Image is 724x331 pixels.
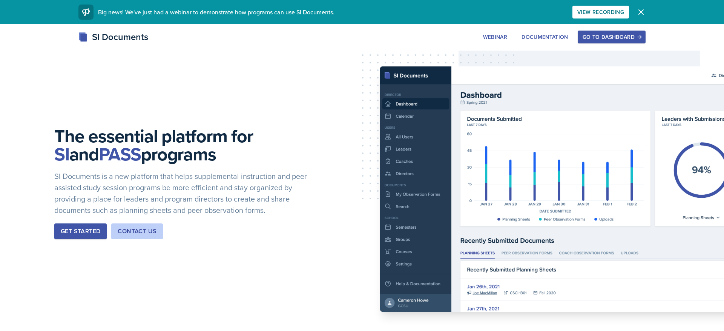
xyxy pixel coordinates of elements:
[583,34,641,40] div: Go to Dashboard
[483,34,507,40] div: Webinar
[517,31,573,43] button: Documentation
[98,8,334,16] span: Big news! We've just had a webinar to demonstrate how programs can use SI Documents.
[572,6,629,18] button: View Recording
[118,227,156,236] div: Contact Us
[61,227,100,236] div: Get Started
[54,223,107,239] button: Get Started
[111,223,163,239] button: Contact Us
[577,9,624,15] div: View Recording
[522,34,568,40] div: Documentation
[578,31,646,43] button: Go to Dashboard
[478,31,512,43] button: Webinar
[78,30,148,44] div: SI Documents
